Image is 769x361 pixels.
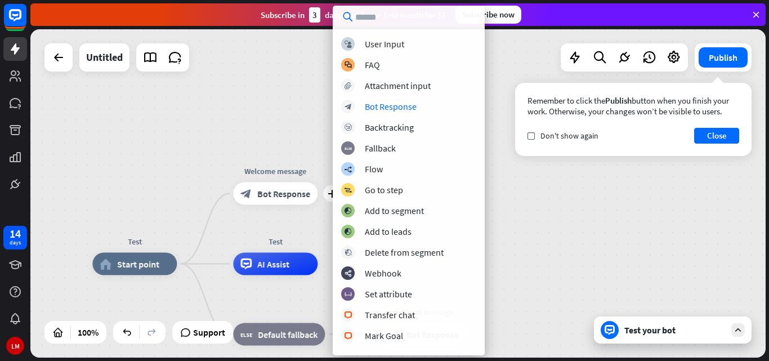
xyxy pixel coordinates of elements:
[309,7,320,23] div: 3
[240,329,252,340] i: block_fallback
[344,207,352,215] i: block_add_to_segment
[86,43,123,72] div: Untitled
[261,7,446,23] div: Subscribe in days to get your first month for $1
[344,332,352,340] i: block_livechat
[257,188,310,199] span: Bot Response
[10,239,21,247] div: days
[365,101,417,112] div: Bot Response
[345,61,352,69] i: block_faq
[345,249,352,256] i: block_delete_from_segment
[3,226,27,249] a: 14 days
[455,6,521,24] div: Subscribe now
[74,323,102,341] div: 100%
[624,324,726,336] div: Test your bot
[365,330,403,341] div: Mark Goal
[365,122,414,133] div: Backtracking
[84,236,185,247] div: Test
[344,228,352,235] i: block_add_to_segment
[345,124,352,131] i: block_backtracking
[9,5,43,38] button: Open LiveChat chat widget
[345,41,352,48] i: block_user_input
[10,229,21,239] div: 14
[257,259,289,270] span: AI Assist
[365,205,424,216] div: Add to segment
[365,80,431,91] div: Attachment input
[225,166,326,177] div: Welcome message
[694,128,739,144] button: Close
[225,236,326,247] div: Test
[365,142,396,154] div: Fallback
[365,268,401,279] div: Webhook
[345,145,352,152] i: block_fallback
[240,188,252,199] i: block_bot_response
[540,131,598,141] span: Don't show again
[365,38,404,50] div: User Input
[605,95,632,106] span: Publish
[6,337,24,355] div: LM
[365,184,403,195] div: Go to step
[365,163,383,175] div: Flow
[365,288,412,300] div: Set attribute
[344,166,352,173] i: builder_tree
[345,82,352,90] i: block_attachment
[365,247,444,258] div: Delete from segment
[527,95,739,117] div: Remember to click the button when you finish your work. Otherwise, your changes won’t be visible ...
[345,270,352,277] i: webhooks
[365,309,415,320] div: Transfer chat
[699,47,748,68] button: Publish
[258,329,318,340] span: Default fallback
[345,103,352,110] i: block_bot_response
[365,226,412,237] div: Add to leads
[117,259,159,270] span: Start point
[344,186,352,194] i: block_goto
[365,59,380,70] div: FAQ
[100,259,111,270] i: home_2
[328,190,336,198] i: plus
[345,291,352,298] i: block_set_attribute
[344,311,352,319] i: block_livechat
[193,323,225,341] span: Support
